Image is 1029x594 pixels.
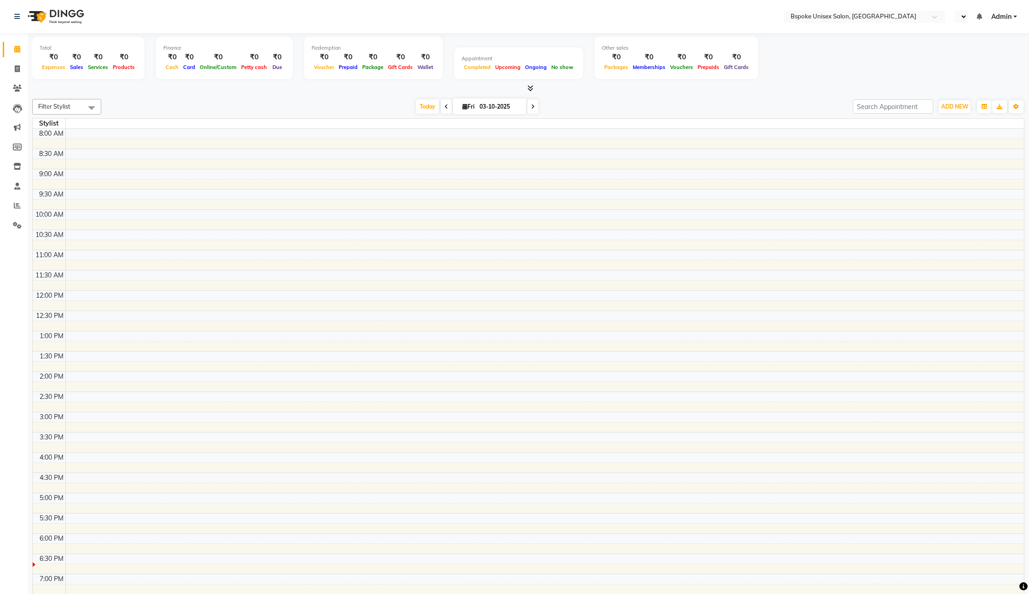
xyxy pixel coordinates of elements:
[38,352,65,361] div: 1:30 PM
[415,64,435,70] span: Wallet
[163,52,181,63] div: ₹0
[38,392,65,402] div: 2:30 PM
[602,52,630,63] div: ₹0
[86,64,110,70] span: Services
[34,230,65,240] div: 10:30 AM
[40,44,137,52] div: Total
[86,52,110,63] div: ₹0
[38,412,65,422] div: 3:00 PM
[40,52,68,63] div: ₹0
[110,52,137,63] div: ₹0
[34,271,65,280] div: 11:30 AM
[181,64,197,70] span: Card
[40,64,68,70] span: Expenses
[695,52,722,63] div: ₹0
[38,554,65,564] div: 6:30 PM
[386,64,415,70] span: Gift Cards
[668,64,695,70] span: Vouchers
[239,52,269,63] div: ₹0
[416,99,439,114] span: Today
[939,100,971,113] button: ADD NEW
[38,103,70,110] span: Filter Stylist
[110,64,137,70] span: Products
[722,64,751,70] span: Gift Cards
[197,64,239,70] span: Online/Custom
[37,129,65,138] div: 8:00 AM
[360,64,386,70] span: Package
[460,103,477,110] span: Fri
[630,52,668,63] div: ₹0
[477,100,523,114] input: 2025-10-03
[853,99,933,114] input: Search Appointment
[34,210,65,219] div: 10:00 AM
[37,190,65,199] div: 9:30 AM
[462,64,493,70] span: Completed
[312,64,336,70] span: Voucher
[197,52,239,63] div: ₹0
[38,574,65,584] div: 7:00 PM
[37,169,65,179] div: 9:00 AM
[23,4,87,29] img: logo
[239,64,269,70] span: Petty cash
[493,64,523,70] span: Upcoming
[312,52,336,63] div: ₹0
[269,52,285,63] div: ₹0
[523,64,549,70] span: Ongoing
[602,44,751,52] div: Other sales
[163,64,181,70] span: Cash
[549,64,576,70] span: No show
[270,64,284,70] span: Due
[941,103,968,110] span: ADD NEW
[163,44,285,52] div: Finance
[34,250,65,260] div: 11:00 AM
[695,64,722,70] span: Prepaids
[38,453,65,462] div: 4:00 PM
[415,52,435,63] div: ₹0
[312,44,435,52] div: Redemption
[668,52,695,63] div: ₹0
[722,52,751,63] div: ₹0
[38,513,65,523] div: 5:30 PM
[38,534,65,543] div: 6:00 PM
[38,433,65,442] div: 3:30 PM
[34,311,65,321] div: 12:30 PM
[38,493,65,503] div: 5:00 PM
[336,64,360,70] span: Prepaid
[462,55,576,63] div: Appointment
[630,64,668,70] span: Memberships
[38,331,65,341] div: 1:00 PM
[181,52,197,63] div: ₹0
[68,52,86,63] div: ₹0
[991,12,1012,22] span: Admin
[38,372,65,381] div: 2:00 PM
[336,52,360,63] div: ₹0
[33,119,65,128] div: Stylist
[34,291,65,300] div: 12:00 PM
[68,64,86,70] span: Sales
[360,52,386,63] div: ₹0
[37,149,65,159] div: 8:30 AM
[602,64,630,70] span: Packages
[386,52,415,63] div: ₹0
[38,473,65,483] div: 4:30 PM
